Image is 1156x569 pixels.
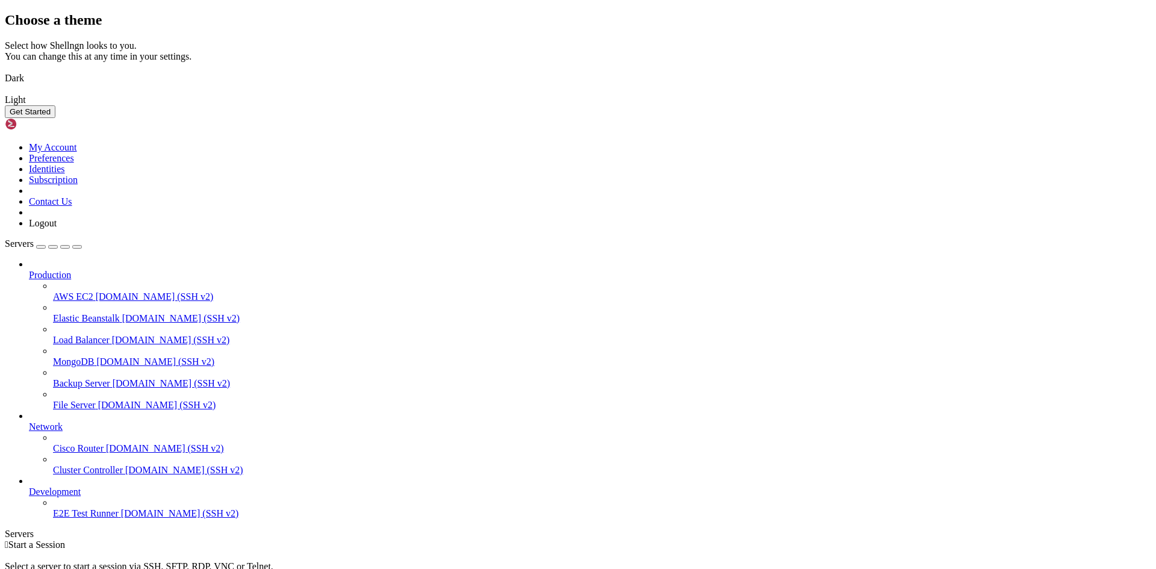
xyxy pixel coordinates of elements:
[5,73,1151,84] div: Dark
[5,539,8,550] span: 
[29,153,74,163] a: Preferences
[53,313,120,323] span: Elastic Beanstalk
[5,238,82,249] a: Servers
[53,443,1151,454] a: Cisco Router [DOMAIN_NAME] (SSH v2)
[5,12,1151,28] h2: Choose a theme
[29,270,1151,281] a: Production
[53,367,1151,389] li: Backup Server [DOMAIN_NAME] (SSH v2)
[29,411,1151,476] li: Network
[53,454,1151,476] li: Cluster Controller [DOMAIN_NAME] (SSH v2)
[53,302,1151,324] li: Elastic Beanstalk [DOMAIN_NAME] (SSH v2)
[106,443,224,453] span: [DOMAIN_NAME] (SSH v2)
[29,487,1151,497] a: Development
[8,539,65,550] span: Start a Session
[29,270,71,280] span: Production
[53,291,1151,302] a: AWS EC2 [DOMAIN_NAME] (SSH v2)
[5,40,1151,62] div: Select how Shellngn looks to you. You can change this at any time in your settings.
[5,238,34,249] span: Servers
[53,443,104,453] span: Cisco Router
[122,313,240,323] span: [DOMAIN_NAME] (SSH v2)
[121,508,239,518] span: [DOMAIN_NAME] (SSH v2)
[125,465,243,475] span: [DOMAIN_NAME] (SSH v2)
[53,432,1151,454] li: Cisco Router [DOMAIN_NAME] (SSH v2)
[53,378,1151,389] a: Backup Server [DOMAIN_NAME] (SSH v2)
[29,142,77,152] a: My Account
[53,335,110,345] span: Load Balancer
[53,356,1151,367] a: MongoDB [DOMAIN_NAME] (SSH v2)
[53,313,1151,324] a: Elastic Beanstalk [DOMAIN_NAME] (SSH v2)
[53,291,93,302] span: AWS EC2
[29,164,65,174] a: Identities
[112,335,230,345] span: [DOMAIN_NAME] (SSH v2)
[53,346,1151,367] li: MongoDB [DOMAIN_NAME] (SSH v2)
[53,400,1151,411] a: File Server [DOMAIN_NAME] (SSH v2)
[53,281,1151,302] li: AWS EC2 [DOMAIN_NAME] (SSH v2)
[29,421,63,432] span: Network
[113,378,231,388] span: [DOMAIN_NAME] (SSH v2)
[29,487,81,497] span: Development
[53,378,110,388] span: Backup Server
[98,400,216,410] span: [DOMAIN_NAME] (SSH v2)
[5,529,1151,539] div: Servers
[53,508,119,518] span: E2E Test Runner
[29,259,1151,411] li: Production
[5,95,1151,105] div: Light
[29,196,72,207] a: Contact Us
[96,356,214,367] span: [DOMAIN_NAME] (SSH v2)
[53,389,1151,411] li: File Server [DOMAIN_NAME] (SSH v2)
[29,218,57,228] a: Logout
[53,465,1151,476] a: Cluster Controller [DOMAIN_NAME] (SSH v2)
[53,324,1151,346] li: Load Balancer [DOMAIN_NAME] (SSH v2)
[53,465,123,475] span: Cluster Controller
[29,175,78,185] a: Subscription
[5,105,55,118] button: Get Started
[29,421,1151,432] a: Network
[53,356,94,367] span: MongoDB
[53,400,96,410] span: File Server
[5,118,74,130] img: Shellngn
[53,335,1151,346] a: Load Balancer [DOMAIN_NAME] (SSH v2)
[29,476,1151,519] li: Development
[96,291,214,302] span: [DOMAIN_NAME] (SSH v2)
[53,497,1151,519] li: E2E Test Runner [DOMAIN_NAME] (SSH v2)
[53,508,1151,519] a: E2E Test Runner [DOMAIN_NAME] (SSH v2)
